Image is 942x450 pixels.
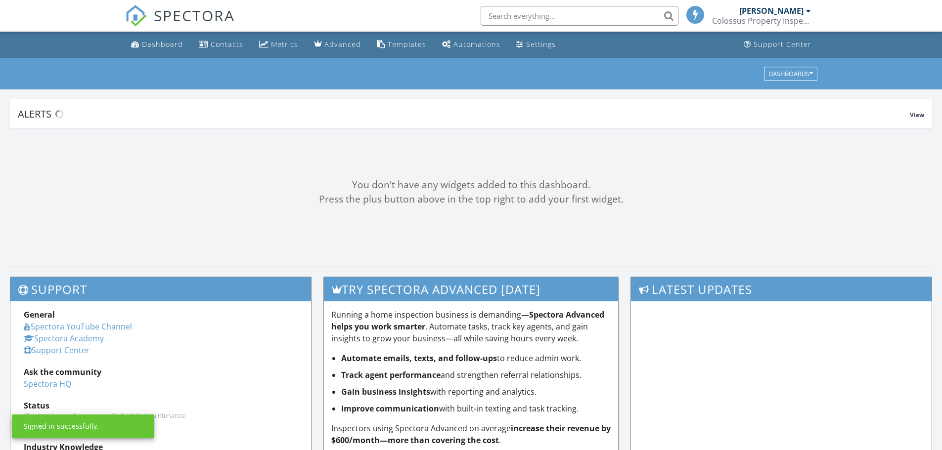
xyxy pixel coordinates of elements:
div: Alerts [18,107,910,121]
span: View [910,111,924,119]
strong: Gain business insights [341,386,430,397]
a: Spectora YouTube Channel [24,321,132,332]
a: Automations (Basic) [438,36,504,54]
div: Dashboard [142,40,183,49]
div: Press the plus button above in the top right to add your first widget. [10,192,932,206]
li: and strengthen referral relationships. [341,369,611,381]
strong: Track agent performance [341,369,441,380]
input: Search everything... [481,6,678,26]
p: Inspectors using Spectora Advanced on average . [331,422,611,446]
a: Spectora HQ [24,378,71,389]
p: Running a home inspection business is demanding— . Automate tasks, track key agents, and gain ins... [331,309,611,344]
div: Dashboards [768,70,813,77]
a: Settings [512,36,560,54]
div: Colossus Property Inspections, LLC [712,16,811,26]
li: with reporting and analytics. [341,386,611,398]
div: Templates [388,40,426,49]
a: Advanced [310,36,365,54]
a: SPECTORA [125,13,235,34]
strong: Automate emails, texts, and follow-ups [341,353,497,364]
h3: Support [10,277,311,301]
span: SPECTORA [154,5,235,26]
div: Status [24,400,298,411]
li: with built-in texting and task tracking. [341,403,611,414]
a: Contacts [195,36,247,54]
div: Signed in successfully. [24,421,99,431]
strong: Improve communication [341,403,439,414]
a: Templates [373,36,430,54]
div: Ask the community [24,366,298,378]
strong: Spectora Advanced helps you work smarter [331,309,604,332]
a: Metrics [255,36,302,54]
img: The Best Home Inspection Software - Spectora [125,5,147,27]
strong: increase their revenue by $600/month—more than covering the cost [331,423,611,446]
button: Dashboards [764,67,817,81]
h3: Latest Updates [631,277,932,301]
div: [PERSON_NAME] [739,6,804,16]
div: Contacts [211,40,243,49]
div: Advanced [324,40,361,49]
a: Spectora Academy [24,333,104,344]
a: Support Center [24,345,90,356]
div: Metrics [271,40,298,49]
a: Support Center [740,36,815,54]
div: Automations [453,40,500,49]
div: Support Center [754,40,811,49]
div: Check system performance and scheduled maintenance. [24,411,298,419]
li: to reduce admin work. [341,352,611,364]
strong: General [24,309,55,320]
div: Settings [526,40,556,49]
div: You don't have any widgets added to this dashboard. [10,178,932,192]
h3: Try spectora advanced [DATE] [324,277,619,301]
a: Dashboard [127,36,187,54]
